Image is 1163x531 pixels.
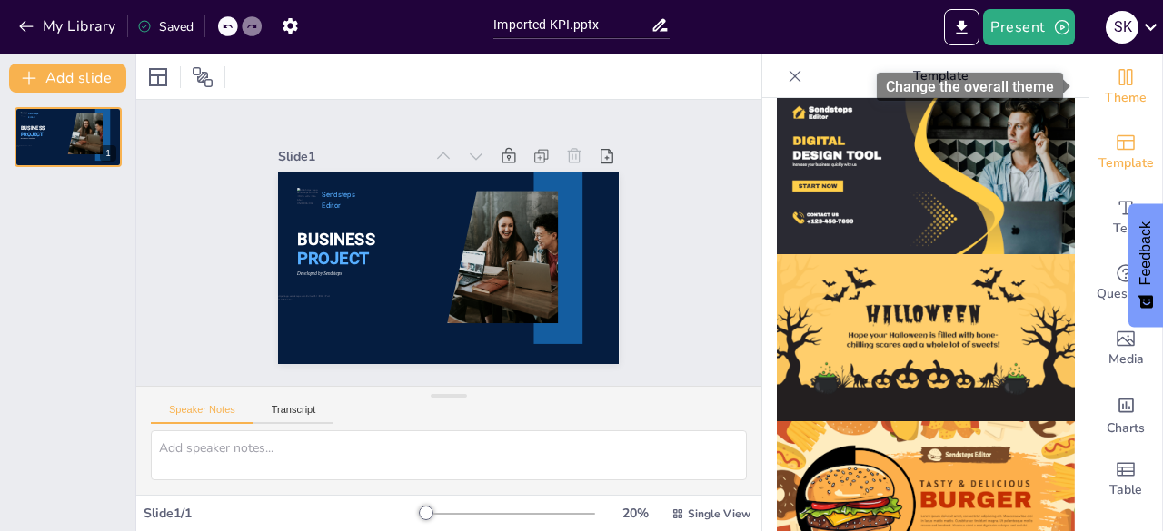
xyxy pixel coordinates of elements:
[1089,447,1162,512] div: Add a table
[1089,316,1162,381] div: Add images, graphics, shapes or video
[777,86,1075,254] img: thumb-12.png
[298,249,370,269] span: PROJECT
[1128,203,1163,327] button: Feedback - Show survey
[21,138,35,140] span: Developed by Sendsteps
[1089,381,1162,447] div: Add charts and graphs
[944,9,979,45] button: Export to PowerPoint
[298,230,376,250] span: BUSINESS
[1106,9,1138,45] button: S K
[877,73,1063,101] div: Change the overall theme
[1108,349,1144,369] span: Media
[1089,185,1162,251] div: Add text boxes
[323,191,356,199] span: Sendsteps
[323,202,342,210] span: Editor
[1106,11,1138,44] div: S K
[810,54,1071,98] p: Template
[777,254,1075,422] img: thumb-13.png
[137,18,194,35] div: Saved
[69,113,91,134] button: Duplicate Slide
[1089,251,1162,316] div: Get real-time input from your audience
[278,148,422,165] div: Slide 1
[613,505,657,522] div: 20 %
[28,116,35,119] span: Editor
[192,66,214,88] span: Position
[9,64,126,93] button: Add slide
[14,12,124,41] button: My Library
[1105,88,1147,108] span: Theme
[21,125,45,132] span: BUSINESS
[298,270,343,276] span: Developed by Sendsteps
[253,404,334,424] button: Transcript
[21,131,44,137] span: PROJECT
[151,404,253,424] button: Speaker Notes
[15,107,122,167] div: 1
[1089,54,1162,120] div: Change the overall theme
[1098,153,1154,173] span: Template
[1107,418,1145,438] span: Charts
[1113,219,1138,239] span: Text
[94,113,116,134] button: Cannot delete last slide
[983,9,1074,45] button: Present
[1138,221,1154,285] span: Feedback
[1089,120,1162,185] div: Add ready made slides
[100,145,116,162] div: 1
[1109,480,1142,500] span: Table
[28,113,39,115] span: Sendsteps
[144,63,173,92] div: Layout
[493,12,650,38] input: Insert title
[688,506,750,521] span: Single View
[144,505,421,522] div: Slide 1 / 1
[1097,284,1156,304] span: Questions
